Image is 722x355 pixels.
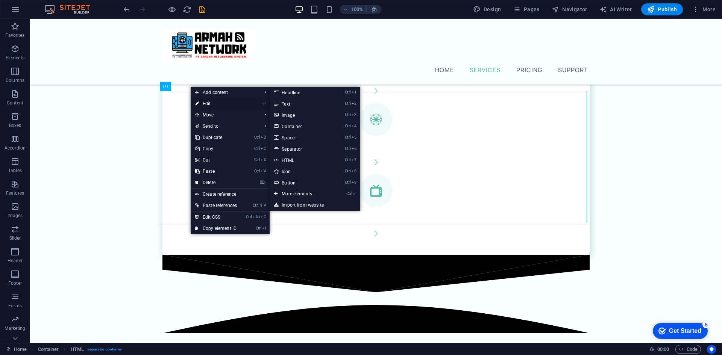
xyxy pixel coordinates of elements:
button: reload [182,5,191,14]
i: Ctrl [254,135,260,140]
i: 5 [352,135,356,140]
button: Pages [510,3,542,15]
i: Ctrl [345,90,351,95]
i: Ctrl [254,146,260,151]
a: ⌦Delete [191,177,241,188]
i: Ctrl [346,191,352,196]
button: AI Writer [596,3,635,15]
h6: Session time [649,345,669,354]
i: ⌦ [260,180,266,185]
i: Alt [253,215,260,219]
a: CtrlXCut [191,154,241,166]
p: Elements [6,55,25,61]
span: . separator-container [87,345,122,354]
p: Forms [8,303,22,309]
span: More [692,6,716,13]
div: Get Started 5 items remaining, 0% complete [4,4,59,20]
i: ⇧ [259,203,263,208]
p: Favorites [5,32,24,38]
i: Reload page [183,5,191,14]
button: Publish [641,3,683,15]
i: Ctrl [256,226,262,231]
button: 100% [340,5,367,14]
i: On resize automatically adjust zoom level to fit chosen device. [371,6,378,13]
a: Ctrl6Separator [270,143,332,154]
i: Ctrl [345,101,351,106]
i: Ctrl [254,157,260,162]
a: ⏎Edit [191,98,241,109]
a: CtrlICopy element ID [191,223,241,234]
p: Marketing [5,325,25,331]
i: Save (Ctrl+S) [198,5,206,14]
i: 1 [352,90,356,95]
i: Ctrl [345,146,351,151]
button: Design [470,3,504,15]
a: Send to [191,121,258,132]
a: IPTV Channel [162,156,529,218]
div: Design (Ctrl+Alt+Y) [470,3,504,15]
a: CtrlVPaste [191,166,241,177]
i: ⏎ [262,101,266,106]
i: ⏎ [353,191,356,196]
a: Ctrl9Button [270,177,332,188]
p: Tables [8,168,22,174]
h6: 100% [351,5,363,14]
nav: breadcrumb [38,345,122,354]
i: Ctrl [345,169,351,174]
button: Code [675,345,701,354]
a: Click to cancel selection. Double-click to open Pages [6,345,27,354]
img: Editor Logo [43,5,100,14]
i: 8 [352,169,356,174]
span: AI Writer [599,6,632,13]
div: 5 [54,2,61,9]
span: Code [679,345,698,354]
a: Ctrl8Icon [270,166,332,177]
span: Click to select. Double-click to edit [38,345,59,354]
a: Import from website [270,199,360,211]
i: 9 [352,180,356,185]
a: Create reference [191,189,270,200]
i: Ctrl [345,180,351,185]
i: I [262,226,266,231]
i: C [261,215,266,219]
button: save [197,5,206,14]
p: Footer [8,280,22,286]
p: Header [8,258,23,264]
i: Ctrl [345,157,351,162]
i: Ctrl [253,203,259,208]
i: 7 [352,157,356,162]
button: Usercentrics [707,345,716,354]
p: Images [8,213,23,219]
span: Navigator [552,6,587,13]
span: Move [191,109,258,121]
i: 3 [352,112,356,117]
i: Ctrl [254,169,260,174]
p: Columns [6,77,24,83]
i: Undo: Move elements (Ctrl+Z) [123,5,131,14]
span: Publish [647,6,677,13]
a: CtrlCCopy [191,143,241,154]
i: Ctrl [246,215,252,219]
a: Ctrl3Image [270,109,332,121]
i: D [261,135,266,140]
p: Accordion [5,145,26,151]
i: 4 [352,124,356,128]
span: 00 00 [657,345,669,354]
a: Ctrl7HTML [270,154,332,166]
p: Features [6,190,24,196]
span: Pages [513,6,539,13]
i: Ctrl [345,135,351,140]
i: V [261,169,266,174]
a: Ctrl1Headline [270,87,332,98]
span: Add content [191,87,258,98]
p: Slider [9,235,21,241]
div: Get Started [20,8,53,15]
i: Ctrl [345,112,351,117]
a: CtrlDDuplicate [191,132,241,143]
i: 6 [352,146,356,151]
a: Ctrl2Text [270,98,332,109]
span: Design [473,6,501,13]
a: Ctrl⇧VPaste references [191,200,241,211]
i: Ctrl [345,124,351,128]
p: Content [7,100,23,106]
